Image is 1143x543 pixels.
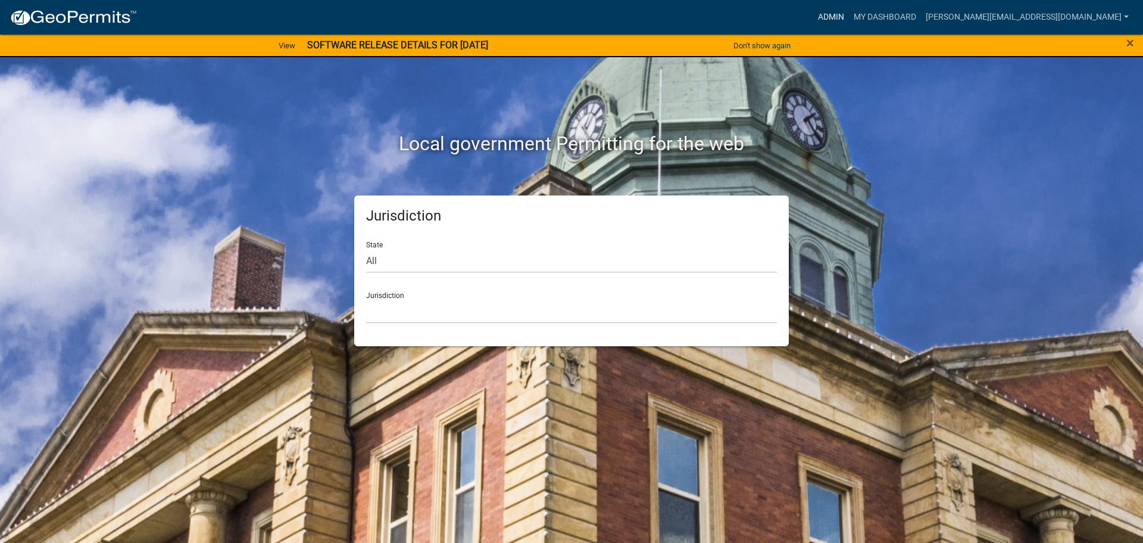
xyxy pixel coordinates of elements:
span: × [1126,35,1134,51]
a: View [274,36,300,55]
a: Admin [813,6,849,29]
button: Don't show again [729,36,795,55]
a: My Dashboard [849,6,921,29]
strong: SOFTWARE RELEASE DETAILS FOR [DATE] [307,39,488,51]
h2: Local government Permitting for the web [241,132,902,155]
button: Close [1126,36,1134,50]
a: [PERSON_NAME][EMAIL_ADDRESS][DOMAIN_NAME] [921,6,1133,29]
h5: Jurisdiction [366,207,777,225]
